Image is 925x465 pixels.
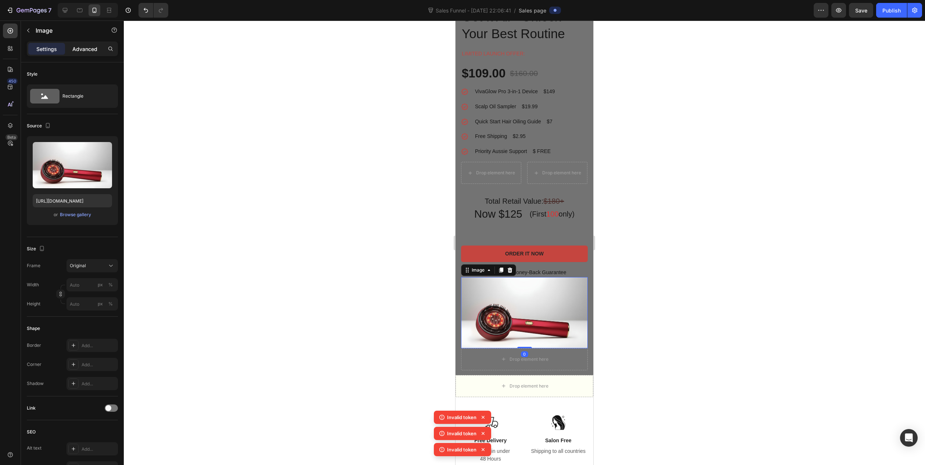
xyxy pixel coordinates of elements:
p: 7 [48,6,51,15]
div: Drop element here [54,363,93,368]
span: Save [855,7,867,14]
p: Shipping to all countries [74,427,132,435]
img: preview-image [33,142,112,188]
img: Alt Image [27,394,43,410]
label: Height [27,301,40,307]
input: px% [66,297,118,310]
span: or [54,210,58,219]
div: Corner [27,361,42,368]
p: Advanced [72,45,97,53]
div: $160.00 [54,45,83,61]
button: Save [849,3,873,18]
div: Shape [27,325,40,332]
div: Link [27,405,36,411]
p: Free Delivery [6,416,64,424]
div: Alt text [27,445,42,451]
button: % [96,280,105,289]
span: 100 [91,189,103,197]
div: % [108,281,113,288]
div: Open Intercom Messenger [900,429,918,447]
h2: Total Retail Value: [6,175,132,186]
div: Beta [6,134,18,140]
p: Quick Start Hair Oiling Guide $7 [19,97,100,105]
div: Style [27,71,37,77]
h2: (First only) [73,188,120,199]
input: px% [66,278,118,291]
p: Limited launch offer: [6,29,132,38]
s: $180+ [88,177,108,185]
p: Settings [36,45,57,53]
button: % [96,299,105,308]
div: Browse gallery [60,211,91,218]
label: Width [27,281,39,288]
div: % [108,301,113,307]
div: Image [15,246,30,253]
p: Invalid token [447,414,476,421]
div: px [98,281,103,288]
span: Original [70,262,86,269]
div: px [98,301,103,307]
p: Image [36,26,98,35]
div: Size [27,244,46,254]
iframe: Design area [456,21,593,465]
div: Order It Now [50,229,88,237]
button: Publish [876,3,907,18]
p: Free Shipping $2.95 [19,112,131,120]
div: Undo/Redo [138,3,168,18]
div: Add... [82,342,116,349]
div: Shadow [27,380,44,387]
div: 450 [7,78,18,84]
div: Drop element here [21,149,60,155]
button: px [106,280,115,289]
label: Frame [27,262,40,269]
p: Scalp Oil Sampler $19.99 [19,82,100,90]
button: Browse gallery [60,211,91,218]
h2: Now $125 [18,186,68,201]
img: Alt Image [95,394,111,410]
div: Add... [82,381,116,387]
img: gempages_585836612877812427-53e0628a-f7a9-4a77-abae-ccb0de1693fc.webp [6,257,132,328]
p: Priority Aussie Support $ FREE [19,127,131,135]
span: Sales Funnel - [DATE] 22:06:41 [434,7,512,14]
div: Add... [82,362,116,368]
span: Sales page [519,7,546,14]
span: / [514,7,516,14]
div: Border [27,342,41,349]
input: https://example.com/image.jpg [33,194,112,207]
div: Rectangle [62,88,107,105]
div: Source [27,121,52,131]
div: Publish [882,7,901,14]
button: Order It Now [6,225,132,241]
p: 30-Day Money-Back Guarantee [39,248,111,256]
div: $109.00 [6,45,51,61]
div: SEO [27,429,36,435]
div: Drop element here [87,149,126,155]
div: Drop element here [54,336,93,342]
p: Invalid token [447,430,476,437]
p: VivaGlow Pro 3-in-1 Device $149 [19,67,100,75]
p: Invalid token [447,446,476,453]
div: 0 [65,331,73,337]
button: Original [66,259,118,272]
p: Salon Free [74,416,132,424]
button: px [106,299,115,308]
p: Shipped in under 48 Hours [6,427,64,442]
button: 7 [3,3,55,18]
div: Add... [82,446,116,453]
